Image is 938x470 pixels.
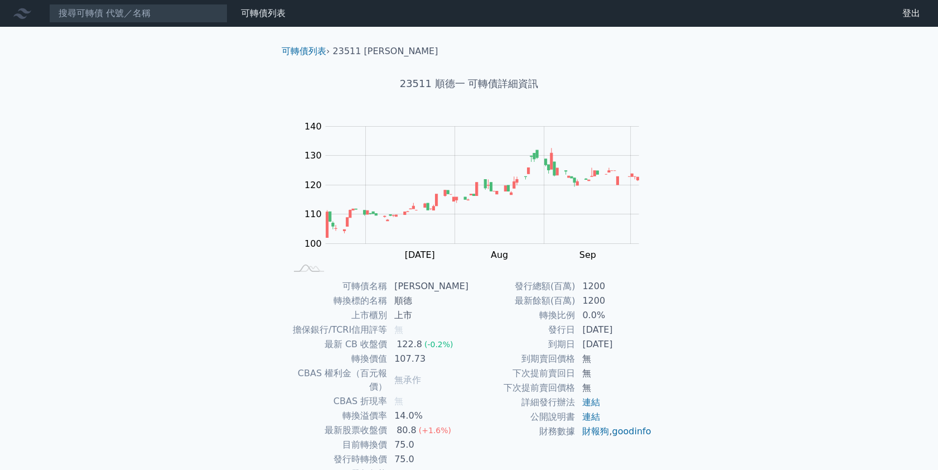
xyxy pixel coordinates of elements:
td: [PERSON_NAME] [388,279,469,294]
td: 發行總額(百萬) [469,279,576,294]
tspan: Aug [491,250,508,260]
td: 75.0 [388,438,469,452]
td: 最新 CB 收盤價 [286,337,388,352]
td: 到期日 [469,337,576,352]
li: 23511 [PERSON_NAME] [333,45,438,58]
td: 最新股票收盤價 [286,423,388,438]
a: 可轉債列表 [282,46,326,56]
tspan: 120 [304,180,322,190]
a: 財報狗 [582,426,609,437]
td: 上市櫃別 [286,308,388,323]
td: 轉換標的名稱 [286,294,388,308]
tspan: 130 [304,150,322,161]
td: 順德 [388,294,469,308]
span: 無承作 [394,375,421,385]
g: Chart [298,121,655,260]
td: 1200 [576,279,652,294]
td: 上市 [388,308,469,323]
a: 連結 [582,411,600,422]
td: 發行日 [469,323,576,337]
td: 發行時轉換價 [286,452,388,467]
td: 75.0 [388,452,469,467]
td: 107.73 [388,352,469,366]
tspan: 110 [304,209,322,219]
g: Series [326,148,639,237]
td: 下次提前賣回日 [469,366,576,381]
li: › [282,45,330,58]
tspan: 140 [304,121,322,132]
td: CBAS 折現率 [286,394,388,409]
td: 轉換溢價率 [286,409,388,423]
span: 無 [394,324,403,335]
td: 無 [576,352,652,366]
tspan: Sep [579,250,596,260]
td: [DATE] [576,337,652,352]
td: 無 [576,381,652,395]
h1: 23511 順德一 可轉債詳細資訊 [273,76,665,92]
tspan: [DATE] [404,250,434,260]
a: 連結 [582,397,600,407]
span: 無 [394,396,403,406]
td: 擔保銀行/TCRI信用評等 [286,323,388,337]
td: 轉換價值 [286,352,388,366]
td: [DATE] [576,323,652,337]
td: 最新餘額(百萬) [469,294,576,308]
a: 登出 [893,4,929,22]
td: 14.0% [388,409,469,423]
a: goodinfo [612,426,651,437]
div: 80.8 [394,424,419,437]
td: 無 [576,366,652,381]
tspan: 100 [304,238,322,249]
span: (-0.2%) [424,340,453,349]
td: 0.0% [576,308,652,323]
td: 財務數據 [469,424,576,439]
span: (+1.6%) [419,426,451,435]
input: 搜尋可轉債 代號／名稱 [49,4,228,23]
td: 目前轉換價 [286,438,388,452]
td: 詳細發行辦法 [469,395,576,410]
td: CBAS 權利金（百元報價） [286,366,388,394]
td: 公開說明書 [469,410,576,424]
a: 可轉債列表 [241,8,286,18]
td: 到期賣回價格 [469,352,576,366]
td: 1200 [576,294,652,308]
td: 可轉債名稱 [286,279,388,294]
td: 轉換比例 [469,308,576,323]
div: 122.8 [394,338,424,351]
td: , [576,424,652,439]
td: 下次提前賣回價格 [469,381,576,395]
